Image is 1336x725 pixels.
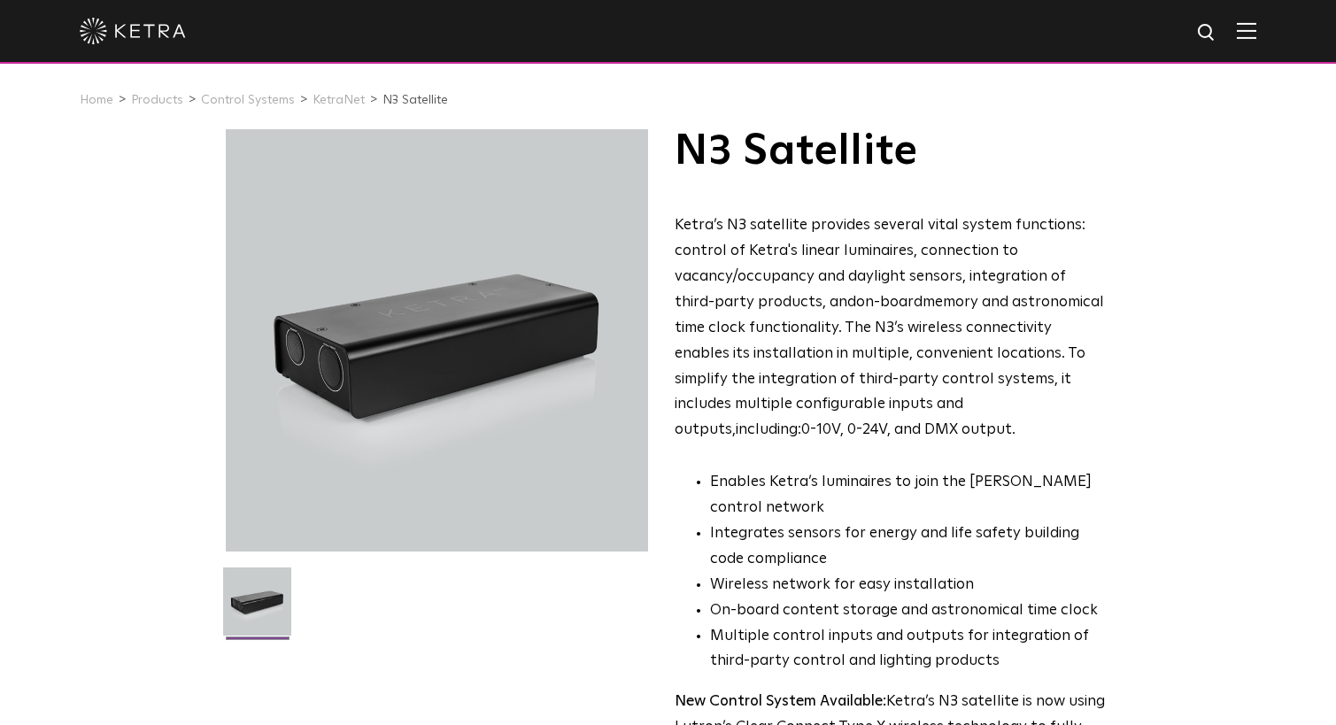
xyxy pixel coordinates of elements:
a: Home [80,94,113,106]
h1: N3 Satellite [675,129,1106,174]
strong: New Control System Available: [675,694,886,709]
li: Multiple control inputs and outputs for integration of third-party control and lighting products [710,624,1106,675]
g: on-board [856,295,923,310]
a: N3 Satellite [382,94,448,106]
a: KetraNet [313,94,365,106]
img: search icon [1196,22,1218,44]
li: Wireless network for easy installation [710,573,1106,598]
a: Products [131,94,183,106]
img: Hamburger%20Nav.svg [1237,22,1256,39]
p: Ketra’s N3 satellite provides several vital system functions: control of Ketra's linear luminaire... [675,213,1106,443]
g: including: [736,422,801,437]
li: Enables Ketra’s luminaires to join the [PERSON_NAME] control network [710,470,1106,521]
li: Integrates sensors for energy and life safety building code compliance [710,521,1106,573]
a: Control Systems [201,94,295,106]
img: ketra-logo-2019-white [80,18,186,44]
li: On-board content storage and astronomical time clock [710,598,1106,624]
img: N3-Controller-2021-Web-Square [223,567,291,649]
